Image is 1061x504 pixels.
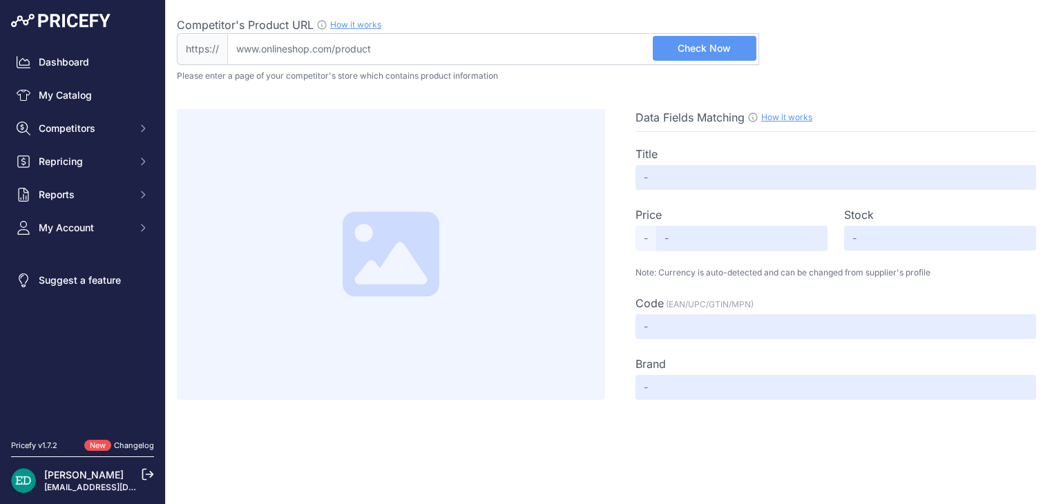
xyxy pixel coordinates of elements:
span: Reports [39,188,129,202]
p: Please enter a page of your competitor's store which contains product information [177,70,1050,81]
a: Changelog [114,440,154,450]
span: Competitors [39,122,129,135]
input: www.onlineshop.com/product [227,33,759,65]
button: Repricing [11,149,154,174]
button: Competitors [11,116,154,141]
button: Reports [11,182,154,207]
input: - [635,165,1036,190]
input: - [656,226,828,251]
span: - [635,226,656,251]
label: Stock [844,206,874,223]
span: Code [635,296,664,310]
a: My Catalog [11,83,154,108]
span: Repricing [39,155,129,168]
button: Check Now [653,36,756,61]
a: Suggest a feature [11,268,154,293]
nav: Sidebar [11,50,154,423]
a: How it works [761,112,812,122]
span: Data Fields Matching [635,110,745,124]
span: My Account [39,221,129,235]
input: - [635,375,1036,400]
div: Pricefy v1.7.2 [11,440,57,452]
button: My Account [11,215,154,240]
input: - [844,226,1036,251]
span: New [84,440,111,452]
span: Competitor's Product URL [177,18,314,32]
p: Note: Currency is auto-detected and can be changed from supplier's profile [635,267,1036,278]
a: [EMAIL_ADDRESS][DOMAIN_NAME] [44,482,189,492]
img: Pricefy Logo [11,14,111,28]
label: Brand [635,356,666,372]
span: https:// [177,33,227,65]
span: (EAN/UPC/GTIN/MPN) [666,299,754,309]
a: [PERSON_NAME] [44,469,124,481]
input: - [635,314,1036,339]
span: Check Now [678,41,731,55]
a: How it works [330,19,381,30]
a: Dashboard [11,50,154,75]
label: Title [635,146,658,162]
label: Price [635,206,662,223]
